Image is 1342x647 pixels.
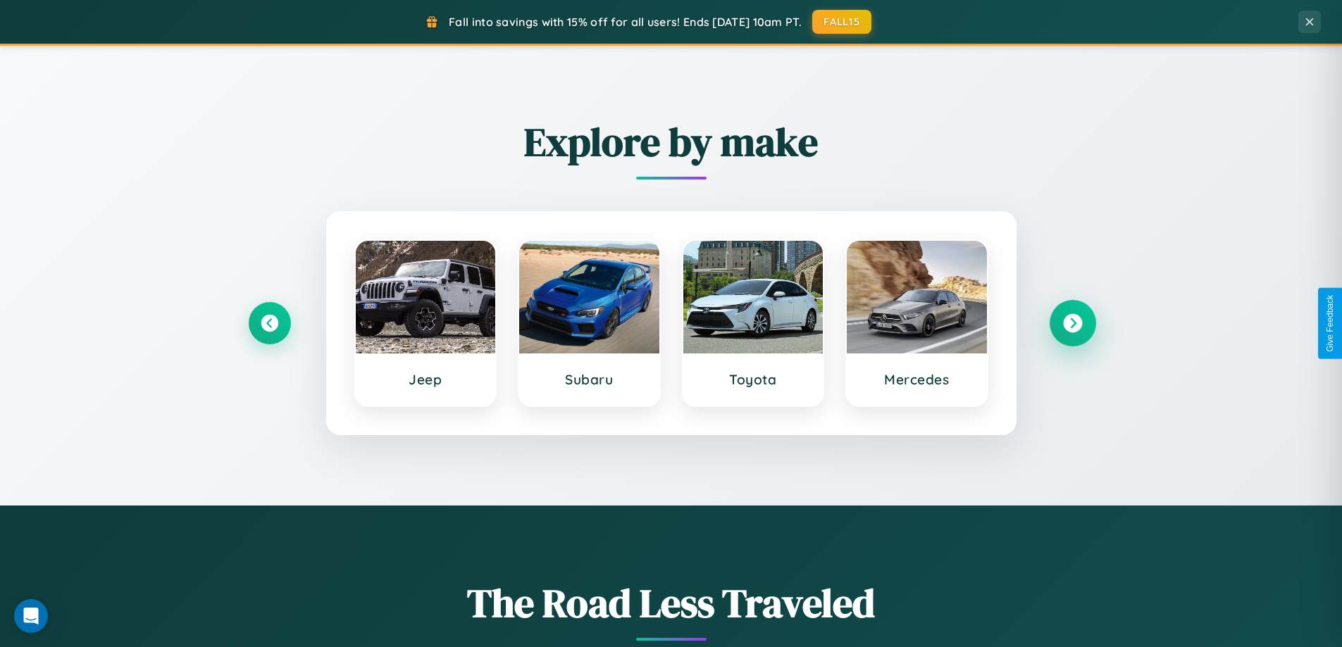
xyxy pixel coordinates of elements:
[533,371,645,388] h3: Subaru
[1325,295,1335,352] div: Give Feedback
[249,576,1094,630] h1: The Road Less Traveled
[449,15,802,29] span: Fall into savings with 15% off for all users! Ends [DATE] 10am PT.
[249,115,1094,169] h2: Explore by make
[370,371,482,388] h3: Jeep
[812,10,871,34] button: FALL15
[14,599,48,633] div: Open Intercom Messenger
[861,371,973,388] h3: Mercedes
[697,371,809,388] h3: Toyota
